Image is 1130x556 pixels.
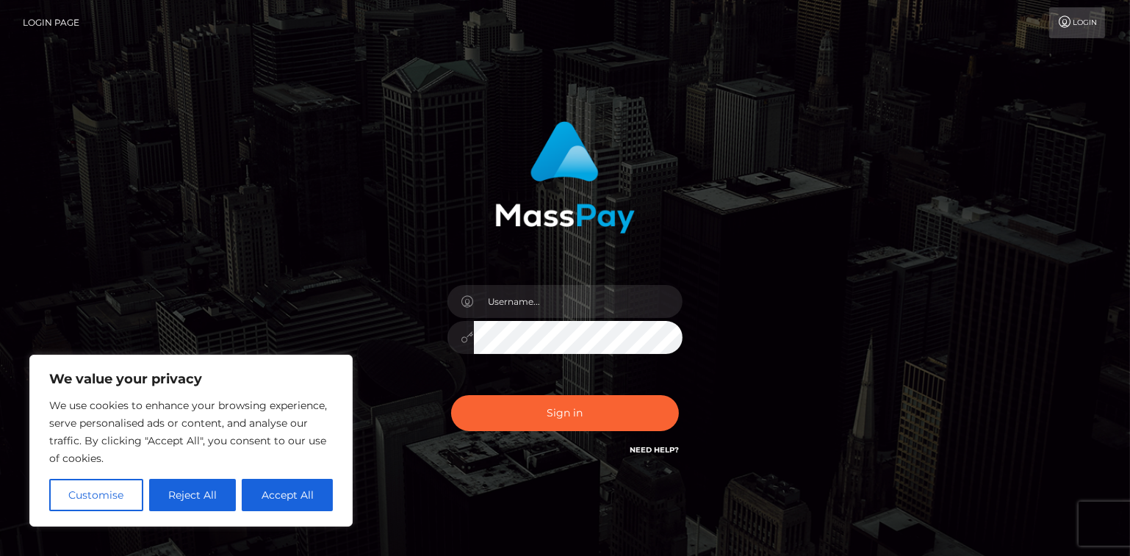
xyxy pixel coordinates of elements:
p: We use cookies to enhance your browsing experience, serve personalised ads or content, and analys... [49,397,333,467]
button: Accept All [242,479,333,511]
input: Username... [474,285,683,318]
img: MassPay Login [495,121,635,234]
button: Reject All [149,479,237,511]
a: Need Help? [630,445,679,455]
div: We value your privacy [29,355,353,527]
a: Login Page [23,7,79,38]
button: Sign in [451,395,679,431]
button: Customise [49,479,143,511]
p: We value your privacy [49,370,333,388]
a: Login [1049,7,1105,38]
